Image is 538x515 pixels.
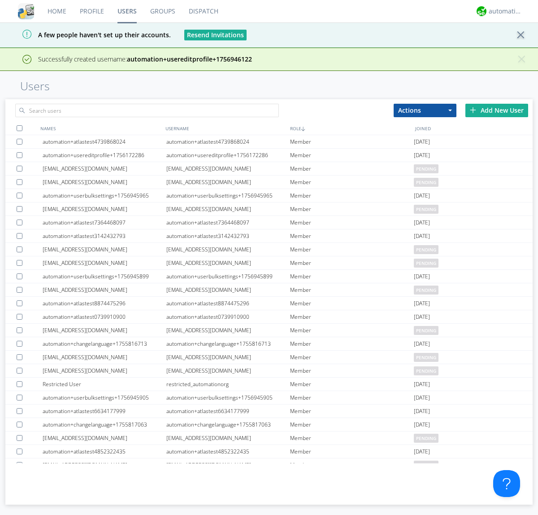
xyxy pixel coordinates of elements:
div: automation+usereditprofile+1756172286 [166,149,290,162]
span: [DATE] [414,297,430,310]
div: Member [290,418,414,431]
a: [EMAIL_ADDRESS][DOMAIN_NAME][EMAIL_ADDRESS][DOMAIN_NAME]Memberpending [5,162,533,176]
span: [DATE] [414,337,430,351]
div: automation+atlastest7364468097 [166,216,290,229]
div: [EMAIL_ADDRESS][DOMAIN_NAME] [166,176,290,189]
a: [EMAIL_ADDRESS][DOMAIN_NAME][EMAIL_ADDRESS][DOMAIN_NAME]Memberpending [5,176,533,189]
div: Member [290,189,414,202]
span: pending [414,205,438,214]
span: [DATE] [414,189,430,202]
div: Member [290,135,414,148]
span: pending [414,178,438,187]
a: [EMAIL_ADDRESS][DOMAIN_NAME][EMAIL_ADDRESS][DOMAIN_NAME]Memberpending [5,431,533,445]
a: [EMAIL_ADDRESS][DOMAIN_NAME][EMAIL_ADDRESS][DOMAIN_NAME]Memberpending [5,256,533,270]
div: NAMES [38,122,163,135]
a: automation+usereditprofile+1756172286automation+usereditprofile+1756172286Member[DATE] [5,149,533,162]
span: [DATE] [414,391,430,405]
div: automation+atlastest4852322435 [166,445,290,458]
span: pending [414,353,438,362]
img: plus.svg [470,107,476,113]
span: Successfully created username: [38,55,252,63]
div: [EMAIL_ADDRESS][DOMAIN_NAME] [166,283,290,296]
a: Restricted Userrestricted_automationorgMember[DATE] [5,378,533,391]
div: automation+changelanguage+1755816713 [43,337,166,350]
div: [EMAIL_ADDRESS][DOMAIN_NAME] [43,458,166,471]
div: Member [290,445,414,458]
span: [DATE] [414,445,430,458]
a: automation+userbulksettings+1756945965automation+userbulksettings+1756945965Member[DATE] [5,189,533,202]
div: [EMAIL_ADDRESS][DOMAIN_NAME] [166,324,290,337]
div: Member [290,229,414,242]
div: Member [290,202,414,216]
div: Member [290,270,414,283]
a: automation+userbulksettings+1756945899automation+userbulksettings+1756945899Member[DATE] [5,270,533,283]
iframe: Toggle Customer Support [493,470,520,497]
div: automation+atlastest0739910900 [166,310,290,323]
a: automation+atlastest8874475296automation+atlastest8874475296Member[DATE] [5,297,533,310]
div: automation+atlastest8874475296 [166,297,290,310]
div: Member [290,324,414,337]
span: [DATE] [414,310,430,324]
a: [EMAIL_ADDRESS][DOMAIN_NAME][EMAIL_ADDRESS][DOMAIN_NAME]Memberpending [5,243,533,256]
span: pending [414,434,438,443]
div: Member [290,256,414,269]
div: automation+atlastest0739910900 [43,310,166,323]
span: pending [414,259,438,268]
span: [DATE] [414,135,430,149]
img: cddb5a64eb264b2086981ab96f4c1ba7 [18,3,34,19]
div: [EMAIL_ADDRESS][DOMAIN_NAME] [43,176,166,189]
div: automation+userbulksettings+1756945905 [43,391,166,404]
span: [DATE] [414,405,430,418]
div: [EMAIL_ADDRESS][DOMAIN_NAME] [166,162,290,175]
div: [EMAIL_ADDRESS][DOMAIN_NAME] [43,431,166,445]
div: restricted_automationorg [166,378,290,391]
div: Member [290,351,414,364]
span: pending [414,164,438,173]
div: [EMAIL_ADDRESS][DOMAIN_NAME] [166,243,290,256]
div: Member [290,149,414,162]
a: [EMAIL_ADDRESS][DOMAIN_NAME][EMAIL_ADDRESS][DOMAIN_NAME]Memberpending [5,283,533,297]
div: Member [290,337,414,350]
div: Member [290,458,414,471]
div: Add New User [465,104,528,117]
div: automation+changelanguage+1755816713 [166,337,290,350]
div: automation+atlastest4739868024 [43,135,166,148]
span: pending [414,245,438,254]
input: Search users [15,104,279,117]
span: [DATE] [414,270,430,283]
div: [EMAIL_ADDRESS][DOMAIN_NAME] [43,202,166,216]
div: ROLE [288,122,413,135]
div: automation+changelanguage+1755817063 [43,418,166,431]
div: [EMAIL_ADDRESS][DOMAIN_NAME] [43,162,166,175]
div: [EMAIL_ADDRESS][DOMAIN_NAME] [166,458,290,471]
button: Resend Invitations [184,30,247,40]
div: automation+atlas [489,7,522,16]
a: automation+atlastest3142432793automation+atlastest3142432793Member[DATE] [5,229,533,243]
div: Member [290,405,414,418]
div: automation+atlastest3142432793 [43,229,166,242]
div: [EMAIL_ADDRESS][DOMAIN_NAME] [166,256,290,269]
span: pending [414,366,438,375]
div: [EMAIL_ADDRESS][DOMAIN_NAME] [43,364,166,377]
a: automation+atlastest0739910900automation+atlastest0739910900Member[DATE] [5,310,533,324]
a: [EMAIL_ADDRESS][DOMAIN_NAME][EMAIL_ADDRESS][DOMAIN_NAME]Memberpending [5,202,533,216]
div: Member [290,176,414,189]
a: [EMAIL_ADDRESS][DOMAIN_NAME][EMAIL_ADDRESS][DOMAIN_NAME]Memberpending [5,351,533,364]
div: automation+atlastest6634177999 [166,405,290,418]
a: automation+atlastest4739868024automation+atlastest4739868024Member[DATE] [5,135,533,149]
div: automation+userbulksettings+1756945965 [43,189,166,202]
div: Member [290,364,414,377]
a: automation+atlastest6634177999automation+atlastest6634177999Member[DATE] [5,405,533,418]
div: automation+userbulksettings+1756945899 [166,270,290,283]
a: [EMAIL_ADDRESS][DOMAIN_NAME][EMAIL_ADDRESS][DOMAIN_NAME]Memberpending [5,458,533,472]
div: automation+changelanguage+1755817063 [166,418,290,431]
span: pending [414,286,438,295]
a: automation+changelanguage+1755816713automation+changelanguage+1755816713Member[DATE] [5,337,533,351]
div: Restricted User [43,378,166,391]
div: automation+atlastest6634177999 [43,405,166,418]
div: USERNAME [163,122,288,135]
div: automation+atlastest4852322435 [43,445,166,458]
a: automation+userbulksettings+1756945905automation+userbulksettings+1756945905Member[DATE] [5,391,533,405]
span: pending [414,461,438,470]
div: automation+usereditprofile+1756172286 [43,149,166,162]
